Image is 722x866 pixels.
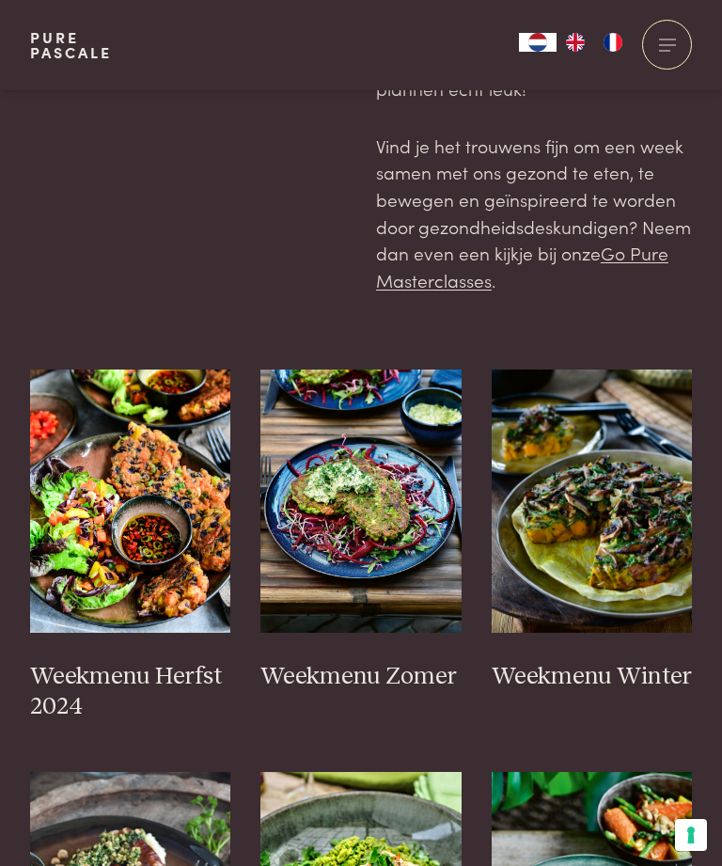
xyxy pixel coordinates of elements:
[30,370,231,723] a: Weekmenu Herfst 2024 Weekmenu Herfst 2024
[260,662,462,692] h3: Weekmenu Zomer
[519,33,557,52] a: NL
[519,33,632,52] aside: Language selected: Nederlands
[492,370,693,633] img: Weekmenu Winter
[492,662,693,692] h3: Weekmenu Winter
[557,33,632,52] ul: Language list
[376,133,692,294] p: Vind je het trouwens fijn om een week samen met ons gezond te eten, te bewegen en geïnspireerd te...
[30,30,112,60] a: PurePascale
[594,33,632,52] a: FR
[557,33,594,52] a: EN
[30,662,231,722] h3: Weekmenu Herfst 2024
[519,33,557,52] div: Language
[260,370,462,693] a: Weekmenu Zomer Weekmenu Zomer
[30,370,231,633] img: Weekmenu Herfst 2024
[376,240,668,292] a: Go Pure Masterclasses
[675,819,707,851] button: Uw voorkeuren voor toestemming voor trackingtechnologieën
[260,370,462,633] img: Weekmenu Zomer
[492,370,693,693] a: Weekmenu Winter Weekmenu Winter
